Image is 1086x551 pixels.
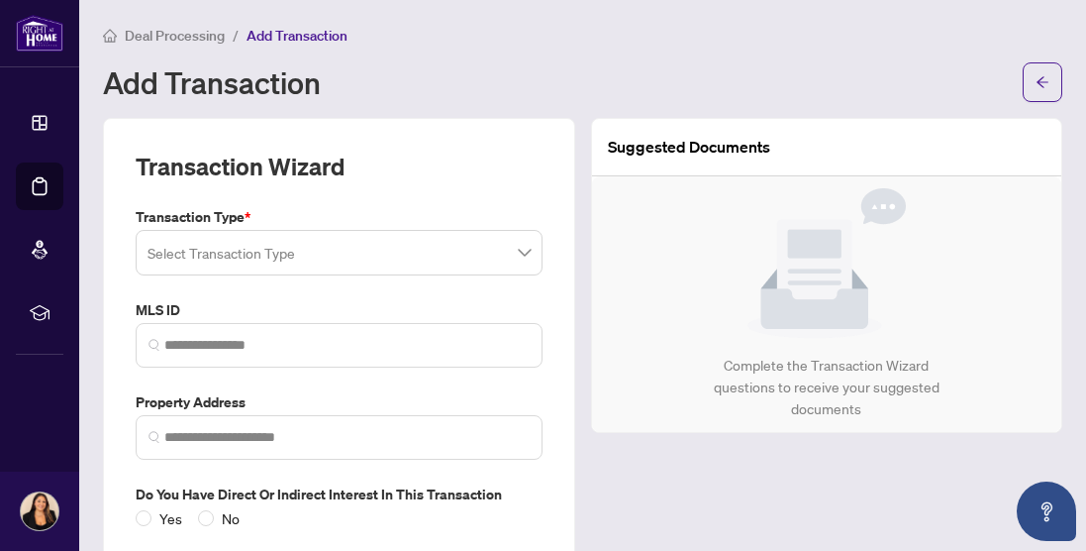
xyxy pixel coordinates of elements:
img: Null State Icon [747,188,906,339]
div: Complete the Transaction Wizard questions to receive your suggested documents [692,355,960,420]
li: / [233,24,239,47]
img: search_icon [148,431,160,443]
img: search_icon [148,339,160,351]
span: No [214,507,247,529]
img: Profile Icon [21,493,58,530]
h1: Add Transaction [103,66,321,98]
span: Deal Processing [125,27,225,45]
span: home [103,29,117,43]
span: arrow-left [1036,75,1049,89]
h2: Transaction Wizard [136,151,345,182]
label: MLS ID [136,299,543,321]
label: Do you have direct or indirect interest in this transaction [136,484,543,505]
article: Suggested Documents [608,135,770,160]
label: Transaction Type [136,206,543,228]
img: logo [16,15,63,52]
button: Open asap [1017,482,1076,541]
label: Property Address [136,391,543,413]
span: Yes [151,507,190,529]
span: Add Transaction [247,27,347,45]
